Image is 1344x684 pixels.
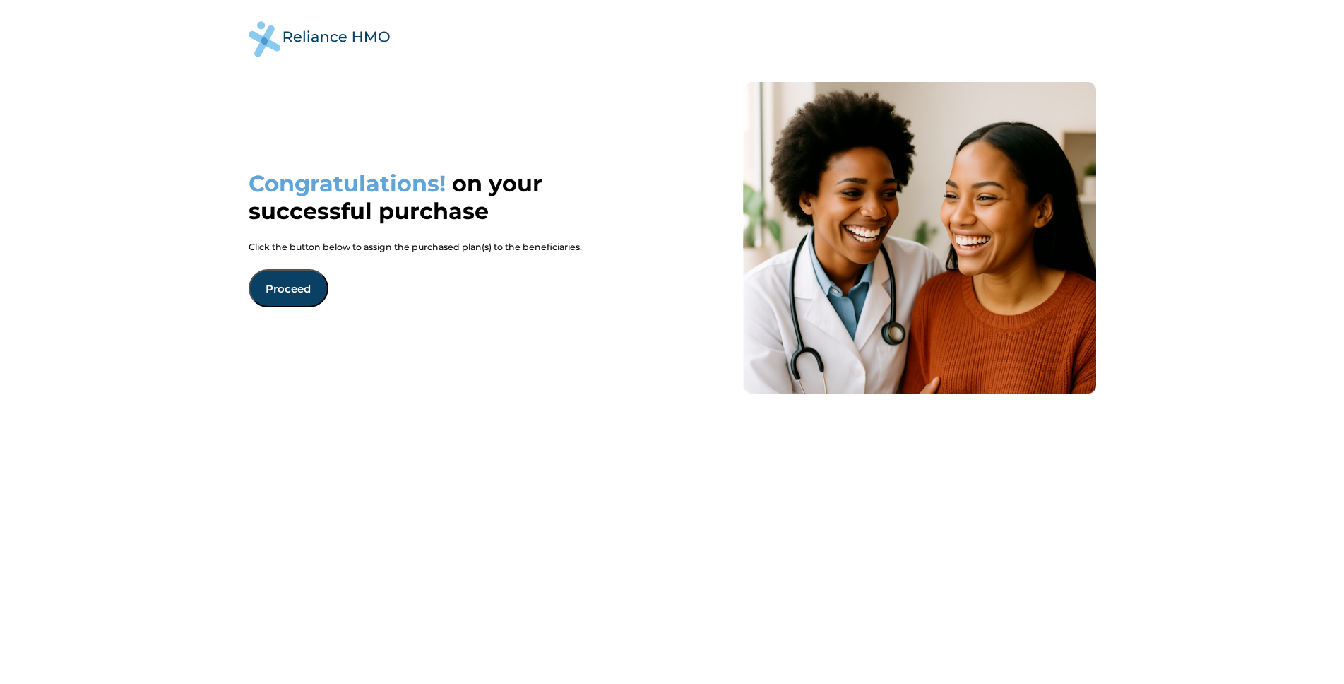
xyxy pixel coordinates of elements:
[249,269,328,307] button: Proceed
[249,170,446,197] span: Congratulations!
[249,21,390,57] img: logo
[249,170,573,225] h1: on your successful purchase
[249,242,582,252] p: Click the button below to assign the purchased plan(s) to the beneficiaries.
[743,82,1096,393] img: purchase success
